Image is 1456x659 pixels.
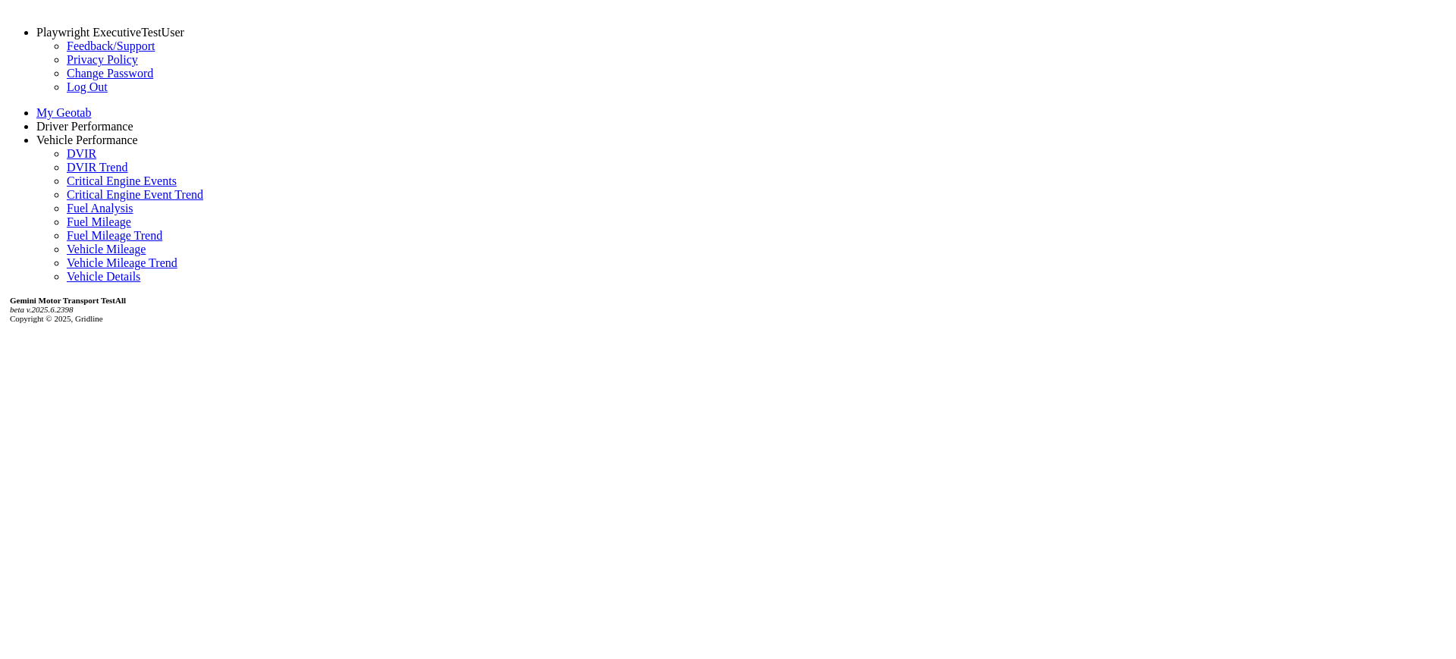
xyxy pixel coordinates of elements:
[67,188,203,201] a: Critical Engine Event Trend
[67,243,146,256] a: Vehicle Mileage
[67,229,162,242] a: Fuel Mileage Trend
[67,174,177,187] a: Critical Engine Events
[36,26,184,39] a: Playwright ExecutiveTestUser
[67,202,133,215] a: Fuel Analysis
[36,106,91,119] a: My Geotab
[10,305,74,314] i: beta v.2025.6.2398
[67,53,138,66] a: Privacy Policy
[36,133,138,146] a: Vehicle Performance
[67,67,153,80] a: Change Password
[67,39,155,52] a: Feedback/Support
[10,296,1450,323] div: Copyright © 2025, Gridline
[67,215,131,228] a: Fuel Mileage
[10,296,126,305] b: Gemini Motor Transport TestAll
[36,120,133,133] a: Driver Performance
[67,161,127,174] a: DVIR Trend
[67,270,140,283] a: Vehicle Details
[67,256,177,269] a: Vehicle Mileage Trend
[67,147,96,160] a: DVIR
[67,80,108,93] a: Log Out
